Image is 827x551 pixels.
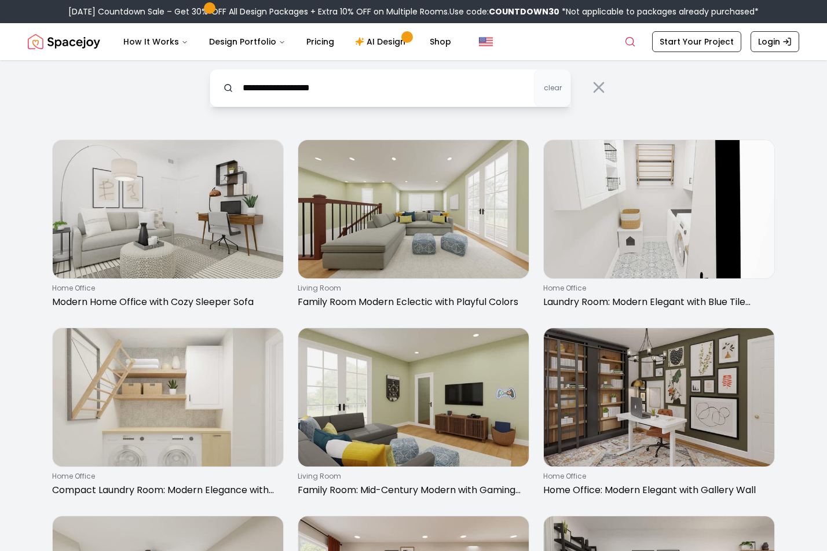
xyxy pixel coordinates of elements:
p: home office [543,472,770,481]
a: Modern Home Office with Cozy Sleeper Sofahome officeModern Home Office with Cozy Sleeper Sofa [52,139,284,314]
a: Laundry Room: Modern Elegant with Blue Tile Floorhome officeLaundry Room: Modern Elegant with Blu... [543,139,775,314]
img: Laundry Room: Modern Elegant with Blue Tile Floor [544,140,774,278]
p: living room [298,472,525,481]
p: Laundry Room: Modern Elegant with Blue Tile Floor [543,295,770,309]
p: Home Office: Modern Elegant with Gallery Wall [543,483,770,497]
div: [DATE] Countdown Sale – Get 30% OFF All Design Packages + Extra 10% OFF on Multiple Rooms. [68,6,759,17]
img: Home Office: Modern Elegant with Gallery Wall [544,328,774,466]
a: Family Room Modern Eclectic with Playful Colorsliving roomFamily Room Modern Eclectic with Playfu... [298,139,529,314]
button: clear [534,69,571,107]
span: Use code: [449,6,559,17]
img: Modern Home Office with Cozy Sleeper Sofa [53,140,283,278]
a: Compact Laundry Room: Modern Elegance with Space-Saving Designhome officeCompact Laundry Room: Mo... [52,328,284,502]
button: Design Portfolio [200,30,295,53]
p: Family Room Modern Eclectic with Playful Colors [298,295,525,309]
img: Family Room Modern Eclectic with Playful Colors [298,140,529,278]
img: United States [479,35,493,49]
img: Spacejoy Logo [28,30,100,53]
a: AI Design [346,30,418,53]
p: Modern Home Office with Cozy Sleeper Sofa [52,295,279,309]
p: living room [298,284,525,293]
p: home office [52,284,279,293]
a: Spacejoy [28,30,100,53]
a: Start Your Project [652,31,741,52]
b: COUNTDOWN30 [489,6,559,17]
p: home office [52,472,279,481]
p: Family Room: Mid-Century Modern with Gaming Lounge [298,483,525,497]
img: Family Room: Mid-Century Modern with Gaming Lounge [298,328,529,466]
p: home office [543,284,770,293]
a: Shop [420,30,460,53]
img: Compact Laundry Room: Modern Elegance with Space-Saving Design [53,328,283,466]
a: Family Room: Mid-Century Modern with Gaming Loungeliving roomFamily Room: Mid-Century Modern with... [298,328,529,502]
nav: Main [114,30,460,53]
a: Login [751,31,799,52]
p: Compact Laundry Room: Modern Elegance with Space-Saving Design [52,483,279,497]
a: Pricing [297,30,343,53]
span: clear [544,83,562,93]
button: How It Works [114,30,197,53]
nav: Global [28,23,799,60]
span: *Not applicable to packages already purchased* [559,6,759,17]
a: Home Office: Modern Elegant with Gallery Wallhome officeHome Office: Modern Elegant with Gallery ... [543,328,775,502]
